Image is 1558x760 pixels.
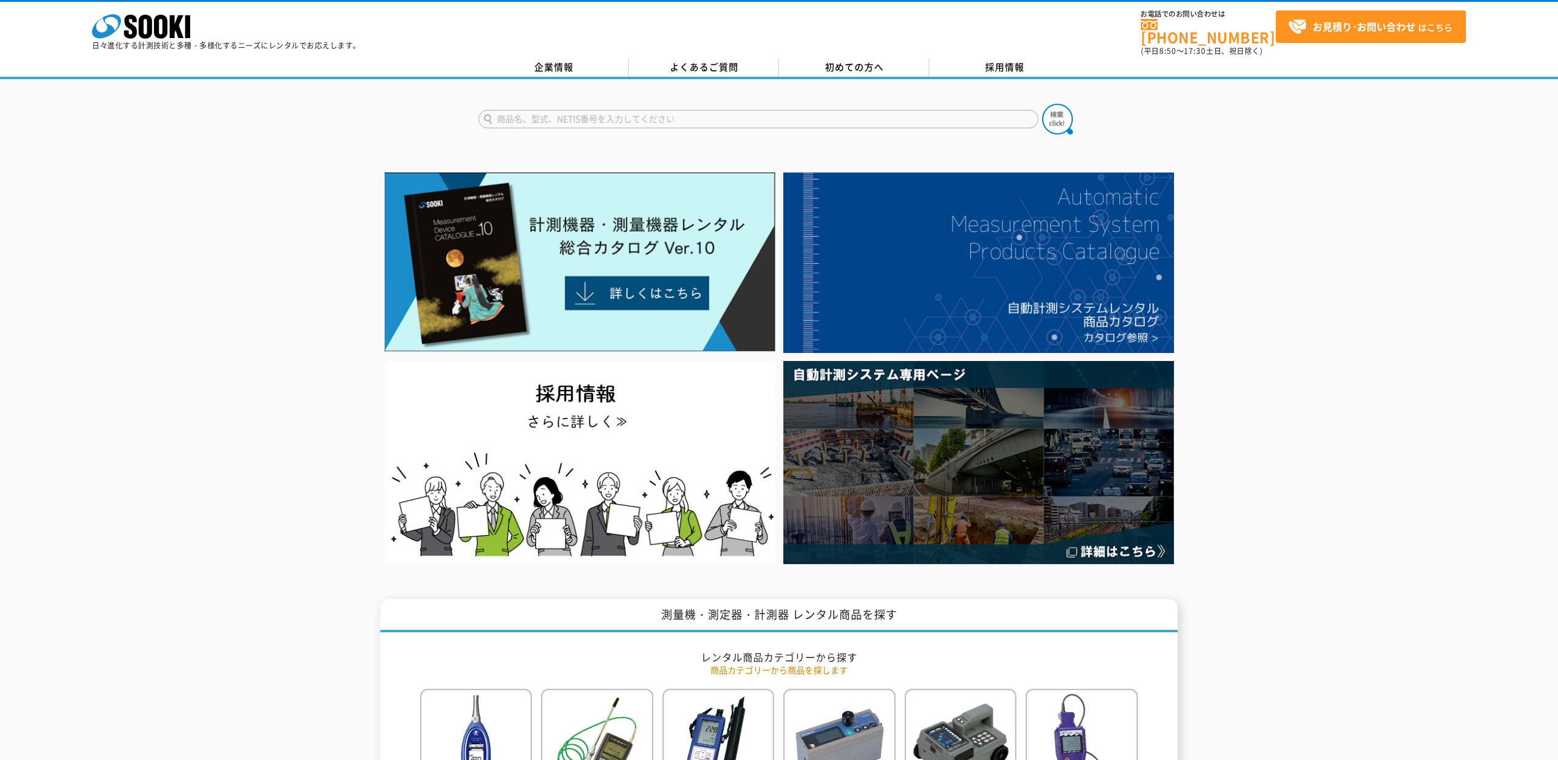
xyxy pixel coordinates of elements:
h2: レンタル商品カテゴリーから探す [420,651,1138,664]
a: お見積り･お問い合わせはこちら [1276,10,1466,43]
h1: 測量機・測定器・計測器 レンタル商品を探す [380,599,1178,633]
p: 日々進化する計測技術と多種・多様化するニーズにレンタルでお応えします。 [92,42,361,49]
a: よくあるご質問 [629,58,779,77]
a: 企業情報 [478,58,629,77]
strong: お見積り･お問い合わせ [1313,19,1416,34]
a: 初めての方へ [779,58,929,77]
span: 8:50 [1159,45,1176,56]
span: はこちら [1288,18,1452,36]
p: 商品カテゴリーから商品を探します [420,664,1138,677]
img: Catalog Ver10 [385,173,775,352]
span: お電話でのお問い合わせは [1141,10,1276,18]
span: 初めての方へ [825,60,884,74]
span: (平日 ～ 土日、祝日除く) [1141,45,1262,56]
input: 商品名、型式、NETIS番号を入力してください [478,110,1038,128]
span: 17:30 [1184,45,1206,56]
img: btn_search.png [1042,104,1073,134]
a: [PHONE_NUMBER] [1141,19,1276,44]
img: SOOKI recruit [385,361,775,564]
a: 採用情報 [929,58,1080,77]
img: 自動計測システムカタログ [783,173,1174,353]
img: 自動計測システム専用ページ [783,361,1174,564]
